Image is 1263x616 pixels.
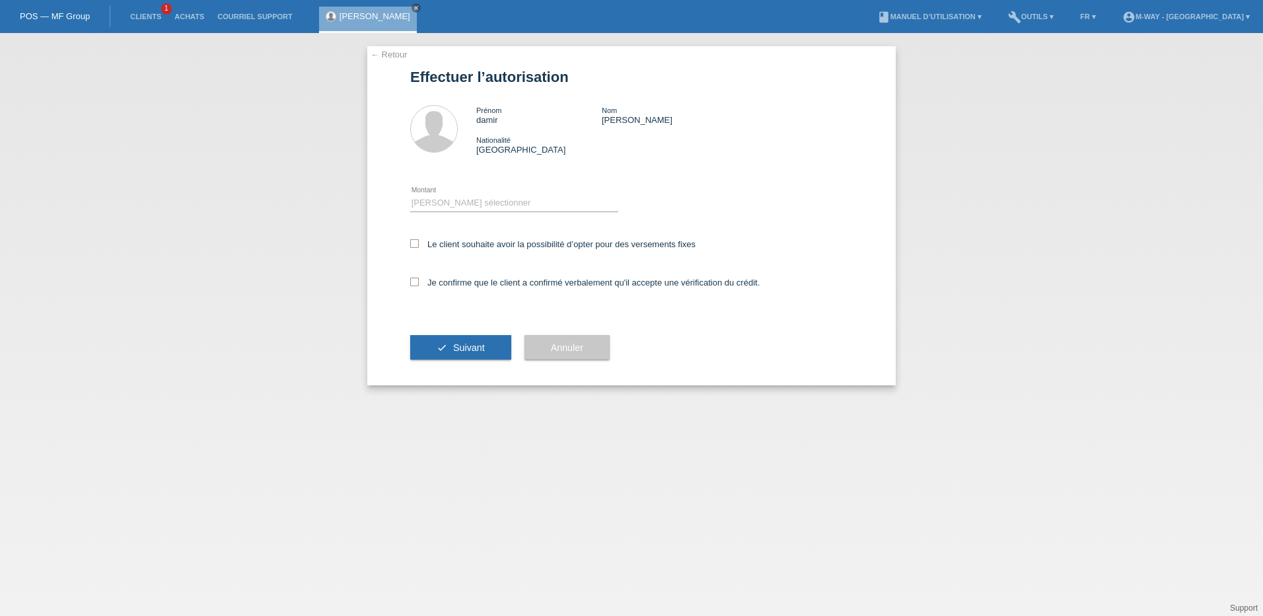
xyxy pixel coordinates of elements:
[371,50,408,59] a: ← Retour
[410,69,853,85] h1: Effectuer l’autorisation
[124,13,168,20] a: Clients
[168,13,211,20] a: Achats
[437,342,447,353] i: check
[476,105,602,125] div: damir
[20,11,90,21] a: POS — MF Group
[410,278,760,288] label: Je confirme que le client a confirmé verbalement qu'il accepte une vérification du crédit.
[602,106,617,114] span: Nom
[1073,13,1102,20] a: FR ▾
[476,106,502,114] span: Prénom
[161,3,172,15] span: 1
[476,136,511,144] span: Nationalité
[524,335,610,360] button: Annuler
[476,135,602,155] div: [GEOGRAPHIC_DATA]
[871,13,988,20] a: bookManuel d’utilisation ▾
[551,342,583,353] span: Annuler
[211,13,299,20] a: Courriel Support
[1001,13,1060,20] a: buildOutils ▾
[1116,13,1256,20] a: account_circlem-way - [GEOGRAPHIC_DATA] ▾
[602,105,727,125] div: [PERSON_NAME]
[413,5,419,11] i: close
[877,11,890,24] i: book
[1230,603,1258,613] a: Support
[1122,11,1136,24] i: account_circle
[1008,11,1021,24] i: build
[410,335,511,360] button: check Suivant
[410,239,696,249] label: Le client souhaite avoir la possibilité d’opter pour des versements fixes
[412,3,421,13] a: close
[453,342,485,353] span: Suivant
[340,11,410,21] a: [PERSON_NAME]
